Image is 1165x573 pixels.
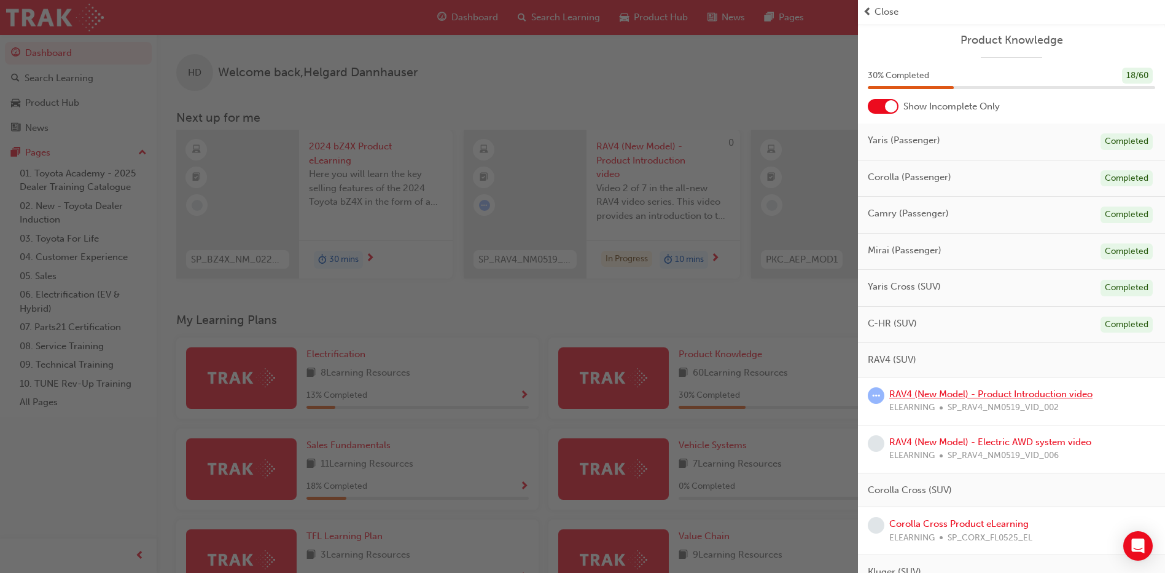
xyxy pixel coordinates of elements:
[863,5,1160,19] button: prev-iconClose
[868,387,884,404] span: learningRecordVerb_ATTEMPT-icon
[948,531,1032,545] span: SP_CORX_FL0525_EL
[889,531,935,545] span: ELEARNING
[889,518,1029,529] a: Corolla Cross Product eLearning
[1122,68,1153,84] div: 18 / 60
[1101,317,1153,333] div: Completed
[903,100,1000,114] span: Show Incomplete Only
[889,389,1093,400] a: RAV4 (New Model) - Product Introduction video
[868,435,884,452] span: learningRecordVerb_NONE-icon
[1101,280,1153,296] div: Completed
[948,401,1059,415] span: SP_RAV4_NM0519_VID_002
[868,69,929,83] span: 30 % Completed
[1101,170,1153,187] div: Completed
[1101,207,1153,223] div: Completed
[948,449,1059,463] span: SP_RAV4_NM0519_VID_006
[868,353,916,367] span: RAV4 (SUV)
[863,5,872,19] span: prev-icon
[889,437,1091,448] a: RAV4 (New Model) - Electric AWD system video
[889,401,935,415] span: ELEARNING
[868,133,940,148] span: Yaris (Passenger)
[1101,243,1153,260] div: Completed
[868,517,884,534] span: learningRecordVerb_NONE-icon
[868,33,1155,47] a: Product Knowledge
[868,280,941,294] span: Yaris Cross (SUV)
[889,449,935,463] span: ELEARNING
[868,243,941,258] span: Mirai (Passenger)
[875,5,898,19] span: Close
[868,207,949,221] span: Camry (Passenger)
[868,317,917,331] span: C-HR (SUV)
[868,483,952,497] span: Corolla Cross (SUV)
[1123,531,1153,561] div: Open Intercom Messenger
[868,170,951,184] span: Corolla (Passenger)
[1101,133,1153,150] div: Completed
